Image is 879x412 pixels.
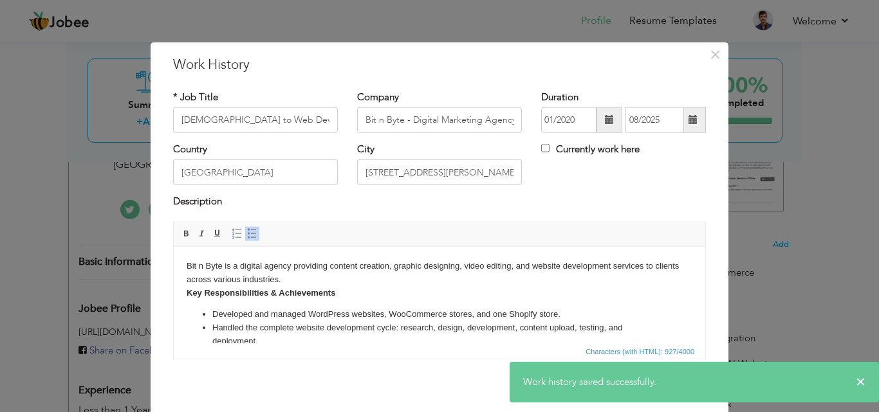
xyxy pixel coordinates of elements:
[39,75,493,102] li: Handled the complete website development cycle: research, design, development, content upload, te...
[541,144,550,152] input: Currently work here
[856,375,865,388] span: ×
[583,345,697,357] span: Characters (with HTML): 927/4000
[195,226,209,240] a: Italic
[583,345,698,357] div: Statistics
[173,143,207,156] label: Country
[174,246,705,343] iframe: Rich Text Editor, workEditor
[13,13,519,168] body: Bit n Byte is a digital agency providing content creation, graphic designing, video editing, and ...
[710,42,721,66] span: ×
[357,143,375,156] label: City
[173,90,218,103] label: * Job Title
[173,195,222,208] label: Description
[230,226,244,240] a: Insert/Remove Numbered List
[541,90,578,103] label: Duration
[210,226,225,240] a: Underline
[625,107,684,133] input: Present
[523,375,656,388] span: Work history saved successfully.
[541,143,640,156] label: Currently work here
[541,107,597,133] input: From
[245,226,259,240] a: Insert/Remove Bulleted List
[173,55,706,74] h3: Work History
[39,61,493,75] li: Developed and managed WordPress websites, WooCommerce stores, and one Shopify store.
[180,226,194,240] a: Bold
[13,41,162,51] strong: Key Responsibilities & Achievements
[357,90,399,103] label: Company
[705,44,725,64] button: Close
